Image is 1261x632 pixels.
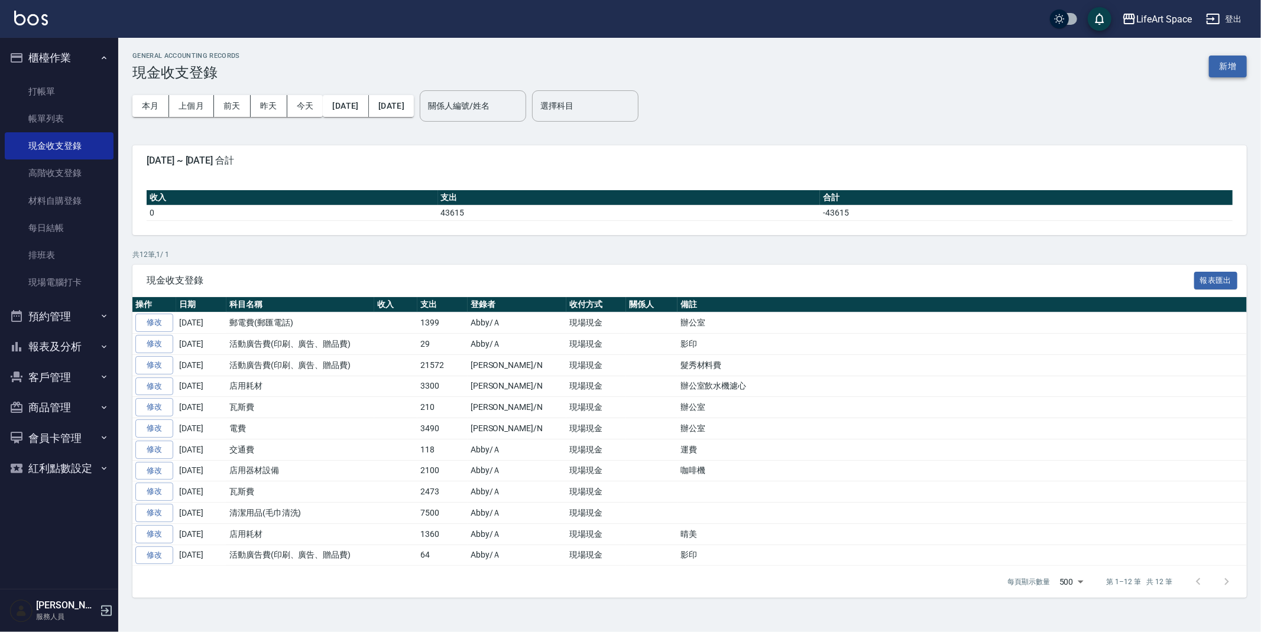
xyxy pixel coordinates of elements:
td: Abby/Ａ [468,312,566,334]
span: [DATE] ~ [DATE] 合計 [147,155,1233,167]
th: 登錄者 [468,297,566,312]
button: 前天 [214,95,251,117]
button: 會員卡管理 [5,423,114,454]
p: 每頁顯示數量 [1007,576,1050,587]
button: 本月 [132,95,169,117]
td: 現場現金 [566,418,626,439]
td: 1399 [417,312,468,334]
td: 店用耗材 [226,376,374,397]
button: 上個月 [169,95,214,117]
td: Abby/Ａ [468,545,566,566]
td: 3300 [417,376,468,397]
td: [PERSON_NAME]/N [468,397,566,418]
th: 科目名稱 [226,297,374,312]
td: 現場現金 [566,376,626,397]
a: 修改 [135,356,173,374]
div: LifeArt Space [1136,12,1192,27]
button: save [1088,7,1111,31]
td: 晴美 [677,523,1247,545]
div: 500 [1055,566,1088,598]
a: 修改 [135,504,173,522]
td: Abby/Ａ [468,503,566,524]
td: 現場現金 [566,523,626,545]
img: Person [9,599,33,623]
a: 修改 [135,419,173,438]
button: 昨天 [251,95,287,117]
td: 辦公室 [677,397,1247,418]
a: 每日結帳 [5,214,114,242]
td: 清潔用品(毛巾清洗) [226,503,374,524]
a: 修改 [135,377,173,396]
td: Abby/Ａ [468,439,566,460]
td: [DATE] [176,397,226,418]
td: 瓦斯費 [226,481,374,503]
td: 交通費 [226,439,374,460]
th: 收入 [147,190,438,206]
td: 現場現金 [566,545,626,566]
button: [DATE] [369,95,414,117]
td: Abby/Ａ [468,481,566,503]
button: LifeArt Space [1117,7,1197,31]
td: 電費 [226,418,374,439]
td: [DATE] [176,503,226,524]
th: 收付方式 [566,297,626,312]
a: 帳單列表 [5,105,114,132]
a: 修改 [135,462,173,480]
td: 店用器材設備 [226,460,374,481]
button: 櫃檯作業 [5,43,114,73]
th: 收入 [374,297,417,312]
td: [DATE] [176,418,226,439]
th: 備註 [677,297,1247,312]
a: 修改 [135,483,173,501]
h2: GENERAL ACCOUNTING RECORDS [132,52,240,60]
th: 關係人 [626,297,677,312]
a: 修改 [135,335,173,353]
button: 預約管理 [5,301,114,332]
th: 支出 [417,297,468,312]
p: 第 1–12 筆 共 12 筆 [1107,576,1172,587]
th: 支出 [438,190,821,206]
td: 現場現金 [566,503,626,524]
button: 商品管理 [5,392,114,423]
td: [PERSON_NAME]/N [468,418,566,439]
td: [DATE] [176,523,226,545]
td: 2473 [417,481,468,503]
p: 服務人員 [36,611,96,622]
td: 影印 [677,334,1247,355]
td: 43615 [438,205,821,220]
td: 辦公室 [677,418,1247,439]
a: 打帳單 [5,78,114,105]
td: [DATE] [176,312,226,334]
td: 0 [147,205,438,220]
td: 7500 [417,503,468,524]
td: 現場現金 [566,460,626,481]
img: Logo [14,11,48,25]
td: 現場現金 [566,439,626,460]
td: 3490 [417,418,468,439]
a: 現金收支登錄 [5,132,114,159]
td: 21572 [417,354,468,376]
a: 現場電腦打卡 [5,269,114,296]
td: 影印 [677,545,1247,566]
td: [DATE] [176,354,226,376]
td: Abby/Ａ [468,460,566,481]
td: -43615 [820,205,1233,220]
button: [DATE] [323,95,368,117]
td: 瓦斯費 [226,397,374,418]
button: 今天 [287,95,323,117]
td: 活動廣告費(印刷、廣告、贈品費) [226,354,374,376]
td: 辦公室飲水機濾心 [677,376,1247,397]
span: 現金收支登錄 [147,275,1194,286]
td: 運費 [677,439,1247,460]
a: 報表匯出 [1194,274,1238,285]
a: 材料自購登錄 [5,187,114,214]
td: [PERSON_NAME]/N [468,376,566,397]
td: Abby/Ａ [468,523,566,545]
td: 2100 [417,460,468,481]
td: 現場現金 [566,312,626,334]
td: [DATE] [176,439,226,460]
td: 店用耗材 [226,523,374,545]
th: 日期 [176,297,226,312]
h3: 現金收支登錄 [132,64,240,81]
td: 現場現金 [566,354,626,376]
